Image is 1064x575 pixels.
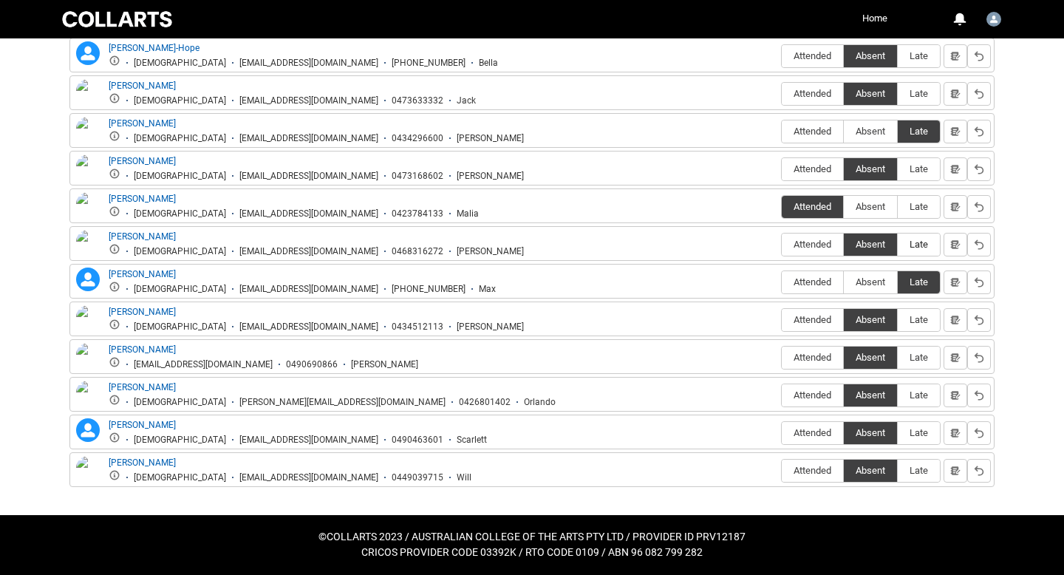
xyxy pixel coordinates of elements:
[392,284,465,295] div: [PHONE_NUMBER]
[983,6,1005,30] button: User Profile Faculty.rhart
[782,352,843,363] span: Attended
[479,58,498,69] div: Bella
[239,435,378,446] div: [EMAIL_ADDRESS][DOMAIN_NAME]
[76,268,100,291] lightning-icon: Max Hobbs
[844,427,897,438] span: Absent
[76,343,100,375] img: Nerissa Diaz
[239,95,378,106] div: [EMAIL_ADDRESS][DOMAIN_NAME]
[76,79,100,112] img: Jack Exell
[109,382,176,392] a: [PERSON_NAME]
[782,163,843,174] span: Attended
[239,397,446,408] div: [PERSON_NAME][EMAIL_ADDRESS][DOMAIN_NAME]
[967,384,991,407] button: Reset
[239,58,378,69] div: [EMAIL_ADDRESS][DOMAIN_NAME]
[109,81,176,91] a: [PERSON_NAME]
[351,359,418,370] div: [PERSON_NAME]
[944,233,967,256] button: Notes
[859,7,891,30] a: Home
[898,389,940,401] span: Late
[76,381,100,413] img: Orlando Connell
[898,88,940,99] span: Late
[457,435,487,446] div: Scarlett
[134,472,226,483] div: [DEMOGRAPHIC_DATA]
[134,95,226,106] div: [DEMOGRAPHIC_DATA]
[134,435,226,446] div: [DEMOGRAPHIC_DATA]
[457,472,471,483] div: Will
[967,308,991,332] button: Reset
[134,58,226,69] div: [DEMOGRAPHIC_DATA]
[944,82,967,106] button: Notes
[109,420,176,430] a: [PERSON_NAME]
[967,421,991,445] button: Reset
[944,271,967,294] button: Notes
[392,246,443,257] div: 0468316272
[109,231,176,242] a: [PERSON_NAME]
[844,239,897,250] span: Absent
[392,58,465,69] div: [PHONE_NUMBER]
[898,465,940,476] span: Late
[782,465,843,476] span: Attended
[898,50,940,61] span: Late
[944,195,967,219] button: Notes
[782,427,843,438] span: Attended
[844,50,897,61] span: Absent
[898,314,940,325] span: Late
[844,163,897,174] span: Absent
[844,88,897,99] span: Absent
[239,208,378,220] div: [EMAIL_ADDRESS][DOMAIN_NAME]
[76,305,100,338] img: Michael Pye
[782,88,843,99] span: Attended
[967,157,991,181] button: Reset
[898,276,940,287] span: Late
[844,276,897,287] span: Absent
[944,421,967,445] button: Notes
[134,321,226,333] div: [DEMOGRAPHIC_DATA]
[782,126,843,137] span: Attended
[844,352,897,363] span: Absent
[782,239,843,250] span: Attended
[134,246,226,257] div: [DEMOGRAPHIC_DATA]
[76,117,100,149] img: John Ives
[286,359,338,370] div: 0490690866
[967,459,991,483] button: Reset
[782,201,843,212] span: Attended
[109,457,176,468] a: [PERSON_NAME]
[944,384,967,407] button: Notes
[898,126,940,137] span: Late
[967,44,991,68] button: Reset
[898,427,940,438] span: Late
[967,271,991,294] button: Reset
[459,397,511,408] div: 0426801402
[944,157,967,181] button: Notes
[844,201,897,212] span: Absent
[844,465,897,476] span: Absent
[967,120,991,143] button: Reset
[898,201,940,212] span: Late
[967,346,991,370] button: Reset
[457,171,524,182] div: [PERSON_NAME]
[898,163,940,174] span: Late
[898,239,940,250] span: Late
[967,233,991,256] button: Reset
[134,284,226,295] div: [DEMOGRAPHIC_DATA]
[457,95,476,106] div: Jack
[782,314,843,325] span: Attended
[844,314,897,325] span: Absent
[392,321,443,333] div: 0434512113
[239,321,378,333] div: [EMAIL_ADDRESS][DOMAIN_NAME]
[76,418,100,442] lightning-icon: Scarlett Finlayson
[134,171,226,182] div: [DEMOGRAPHIC_DATA]
[109,344,176,355] a: [PERSON_NAME]
[76,192,100,225] img: Malia Tauafao'Ale
[392,95,443,106] div: 0473633332
[134,397,226,408] div: [DEMOGRAPHIC_DATA]
[134,208,226,220] div: [DEMOGRAPHIC_DATA]
[239,133,378,144] div: [EMAIL_ADDRESS][DOMAIN_NAME]
[986,12,1001,27] img: Faculty.rhart
[944,459,967,483] button: Notes
[944,44,967,68] button: Notes
[944,120,967,143] button: Notes
[76,154,100,187] img: Lucy Tuck
[524,397,556,408] div: Orlando
[76,456,100,489] img: William Kennedy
